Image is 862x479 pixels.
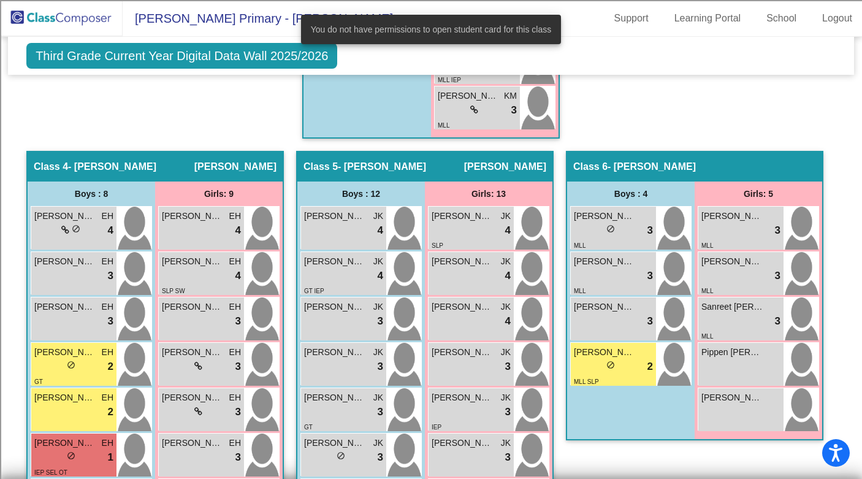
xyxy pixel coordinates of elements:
div: Delete [5,62,857,73]
div: Journal [5,183,857,194]
div: Move To ... [5,51,857,62]
div: Home [5,329,857,340]
span: 4 [378,223,383,239]
div: Move To ... [5,106,857,117]
span: 3 [505,450,511,466]
span: JK [501,391,511,404]
div: Sort A > Z [5,29,857,40]
div: BOOK [5,384,857,395]
span: 3 [378,404,383,420]
div: SAVE [5,373,857,384]
span: 4 [108,223,113,239]
span: JK [501,210,511,223]
span: You do not have permissions to open student card for this class [311,23,552,36]
span: [PERSON_NAME] [432,301,493,313]
span: do_not_disturb_alt [337,451,345,460]
span: [PERSON_NAME] [34,391,96,404]
span: MLL IEP [438,77,461,83]
span: GT [34,378,43,385]
span: MLL SLP [574,378,599,385]
span: EH [102,210,113,223]
span: [PERSON_NAME] [574,346,635,359]
span: 3 [647,223,653,239]
span: 3 [235,313,241,329]
span: EH [229,301,241,313]
div: ??? [5,274,857,285]
span: EH [229,437,241,450]
span: do_not_disturb_alt [72,224,80,233]
div: Sign out [5,84,857,95]
span: 3 [108,268,113,284]
span: JK [501,255,511,268]
span: [PERSON_NAME] [194,161,277,173]
span: [PERSON_NAME] [432,391,493,404]
span: EH [229,346,241,359]
span: IEP [432,424,441,431]
div: WEBSITE [5,395,857,406]
span: 4 [235,223,241,239]
span: MLL [574,242,585,249]
span: JK [501,437,511,450]
span: MLL [701,242,713,249]
div: Visual Art [5,228,857,239]
div: JOURNAL [5,406,857,417]
span: 3 [511,102,517,118]
span: JK [373,437,383,450]
span: [PERSON_NAME] [701,255,763,268]
div: MOVE [5,351,857,362]
span: 3 [235,404,241,420]
span: [PERSON_NAME] [701,210,763,223]
span: EH [102,255,113,268]
div: This outline has no content. Would you like to delete it? [5,285,857,296]
span: 3 [505,404,511,420]
span: 3 [108,313,113,329]
span: SLP [432,242,443,249]
span: JK [501,301,511,313]
span: 4 [505,313,511,329]
span: [PERSON_NAME] [432,255,493,268]
input: Search sources [5,428,113,441]
span: - [PERSON_NAME] [338,161,426,173]
span: [PERSON_NAME] [574,301,635,313]
span: [PERSON_NAME] [34,346,96,359]
span: 3 [235,450,241,466]
span: [PERSON_NAME] [304,210,365,223]
span: KM [504,90,517,102]
span: Class 6 [573,161,608,173]
span: 3 [775,223,780,239]
span: Class 4 [34,161,68,173]
span: [PERSON_NAME] [304,346,365,359]
span: EH [229,391,241,404]
span: do_not_disturb_alt [67,451,75,460]
div: New source [5,362,857,373]
span: [PERSON_NAME] [162,255,223,268]
span: [PERSON_NAME] [162,391,223,404]
span: JK [373,255,383,268]
span: MLL [701,288,713,294]
span: [PERSON_NAME] [304,255,365,268]
span: [PERSON_NAME] [304,437,365,450]
input: Search outlines [5,16,113,29]
div: Print [5,150,857,161]
div: Rename [5,95,857,106]
span: 2 [108,404,113,420]
span: EH [102,346,113,359]
span: do_not_disturb_alt [606,361,615,369]
span: [PERSON_NAME] [432,346,493,359]
span: 3 [775,268,780,284]
span: 1 [108,450,113,466]
span: 3 [378,450,383,466]
span: [PERSON_NAME] [438,90,499,102]
span: 3 [235,359,241,375]
span: 4 [235,268,241,284]
div: CANCEL [5,340,857,351]
span: GT IEP [304,288,324,294]
span: 3 [647,268,653,284]
span: 3 [647,313,653,329]
span: [PERSON_NAME] [34,210,96,223]
div: Boys : 8 [28,182,155,206]
span: 3 [505,359,511,375]
span: 3 [378,359,383,375]
span: [PERSON_NAME] [162,210,223,223]
span: do_not_disturb_alt [606,224,615,233]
